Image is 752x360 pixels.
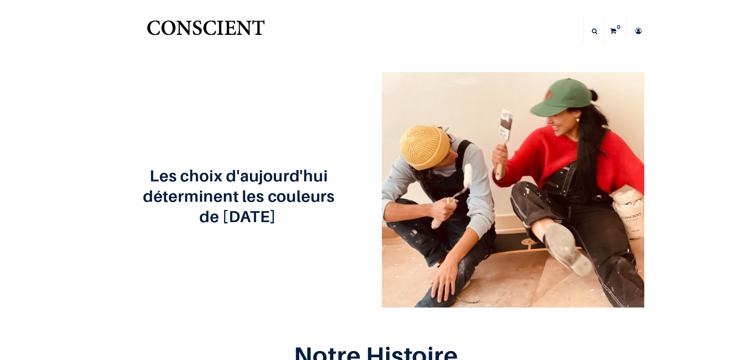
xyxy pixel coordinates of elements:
[615,23,622,31] sup: 0
[108,187,370,204] h2: déterminent les couleurs
[108,167,370,184] h2: Les choix d'aujourd'hui
[108,208,370,225] h2: de [DATE]
[604,17,626,45] a: 0
[145,16,266,47] a: Logo of Conscient
[145,16,266,47] img: Conscient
